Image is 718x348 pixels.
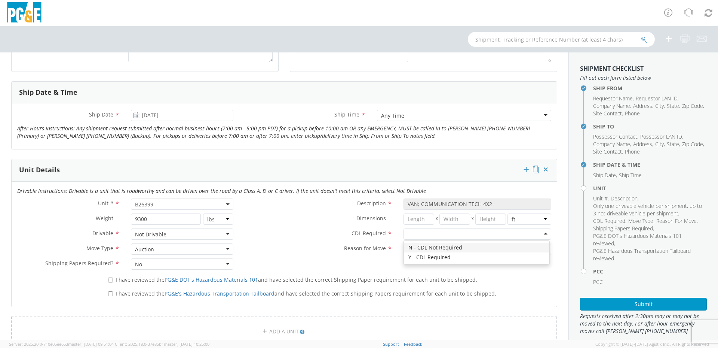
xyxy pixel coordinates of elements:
[640,133,682,140] span: Possessor LAN ID
[628,217,654,225] li: ,
[625,110,640,117] span: Phone
[655,140,664,148] span: City
[655,102,664,109] span: City
[580,64,644,73] strong: Shipment Checklist
[593,110,622,117] span: Site Contact
[636,95,679,102] li: ,
[625,148,640,155] span: Phone
[655,102,665,110] li: ,
[439,214,470,225] input: Width
[593,185,707,191] h4: Unit
[381,112,404,119] div: Any Time
[593,162,707,167] h4: Ship Date & Time
[611,195,638,202] span: Description
[593,124,707,129] h4: Ship To
[682,140,703,148] span: Zip Code
[580,298,707,311] button: Submit
[593,195,608,202] span: Unit #
[593,232,705,247] li: ,
[470,214,475,225] span: X
[593,102,631,110] li: ,
[633,140,653,148] li: ,
[404,341,422,347] a: Feedback
[96,215,113,222] span: Weight
[135,201,229,208] span: B26399
[334,111,359,118] span: Ship Time
[434,214,439,225] span: X
[404,214,434,225] input: Length
[131,199,233,210] span: B26399
[633,102,653,110] li: ,
[19,89,77,96] h3: Ship Date & Time
[628,217,653,224] span: Move Type
[165,290,274,297] a: PG&E's Hazardous Transportation Tailboard
[633,140,652,148] span: Address
[593,133,637,140] span: Possessor Contact
[611,195,639,202] li: ,
[656,217,698,225] li: ,
[593,269,707,274] h4: PCC
[45,260,113,267] span: Shipping Papers Required?
[682,102,703,109] span: Zip Code
[593,225,653,232] span: Shipping Papers Required
[667,102,679,109] span: State
[593,85,707,91] h4: Ship From
[404,252,549,262] div: Y - CDL Required
[593,217,626,225] li: ,
[682,140,704,148] li: ,
[593,148,622,155] span: Site Contact
[593,202,705,217] li: ,
[619,172,642,179] span: Ship Time
[593,148,623,155] li: ,
[636,95,678,102] span: Requestor LAN ID
[68,341,114,347] span: master, [DATE] 09:51:04
[108,291,113,296] input: I have reviewed thePG&E's Hazardous Transportation Tailboardand have selected the correct Shippin...
[593,232,682,247] span: PG&E DOT's Hazardous Materials 101 reviewed
[383,341,399,347] a: Support
[11,317,557,347] a: ADD A UNIT
[593,202,702,217] span: Only one driveable vehicle per shipment, up to 3 not driveable vehicle per shipment
[17,125,530,139] i: After Hours Instructions: Any shipment request submitted after normal business hours (7:00 am - 5...
[116,276,477,283] span: I have reviewed the and have selected the correct Shipping Paper requirement for each unit to be ...
[593,172,616,179] span: Ship Date
[135,261,142,268] div: No
[468,32,655,47] input: Shipment, Tracking or Reference Number (at least 4 chars)
[640,133,683,140] li: ,
[593,217,625,224] span: CDL Required
[580,312,707,335] span: Requests received after 2:30pm may or may not be moved to the next day. For after hour emergency ...
[92,230,113,237] span: Drivable
[580,74,707,82] span: Fill out each form listed below
[667,140,679,148] span: State
[475,214,506,225] input: Height
[593,95,634,102] li: ,
[593,95,633,102] span: Requestor Name
[98,200,113,207] span: Unit #
[115,341,209,347] span: Client: 2025.18.0-37e85b1
[135,246,154,253] div: Auction
[593,172,617,179] li: ,
[357,200,386,207] span: Description
[682,102,704,110] li: ,
[667,140,680,148] li: ,
[593,140,630,148] span: Company Name
[593,133,638,140] li: ,
[656,217,697,224] span: Reason For Move
[344,245,386,252] span: Reason for Move
[655,140,665,148] li: ,
[352,230,386,237] span: CDL Required
[19,166,60,174] h3: Unit Details
[86,245,113,252] span: Move Type
[667,102,680,110] li: ,
[593,102,630,109] span: Company Name
[404,243,549,252] div: N - CDL Not Required
[356,215,386,222] span: Dimensions
[116,290,496,297] span: I have reviewed the and have selected the correct Shipping Papers requirement for each unit to be...
[593,225,654,232] li: ,
[89,111,113,118] span: Ship Date
[633,102,652,109] span: Address
[593,140,631,148] li: ,
[165,276,258,283] a: PG&E DOT's Hazardous Materials 101
[108,278,113,282] input: I have reviewed thePG&E DOT's Hazardous Materials 101and have selected the correct Shipping Paper...
[593,110,623,117] li: ,
[593,247,691,262] span: PG&E Hazardous Transportation Tailboard reviewed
